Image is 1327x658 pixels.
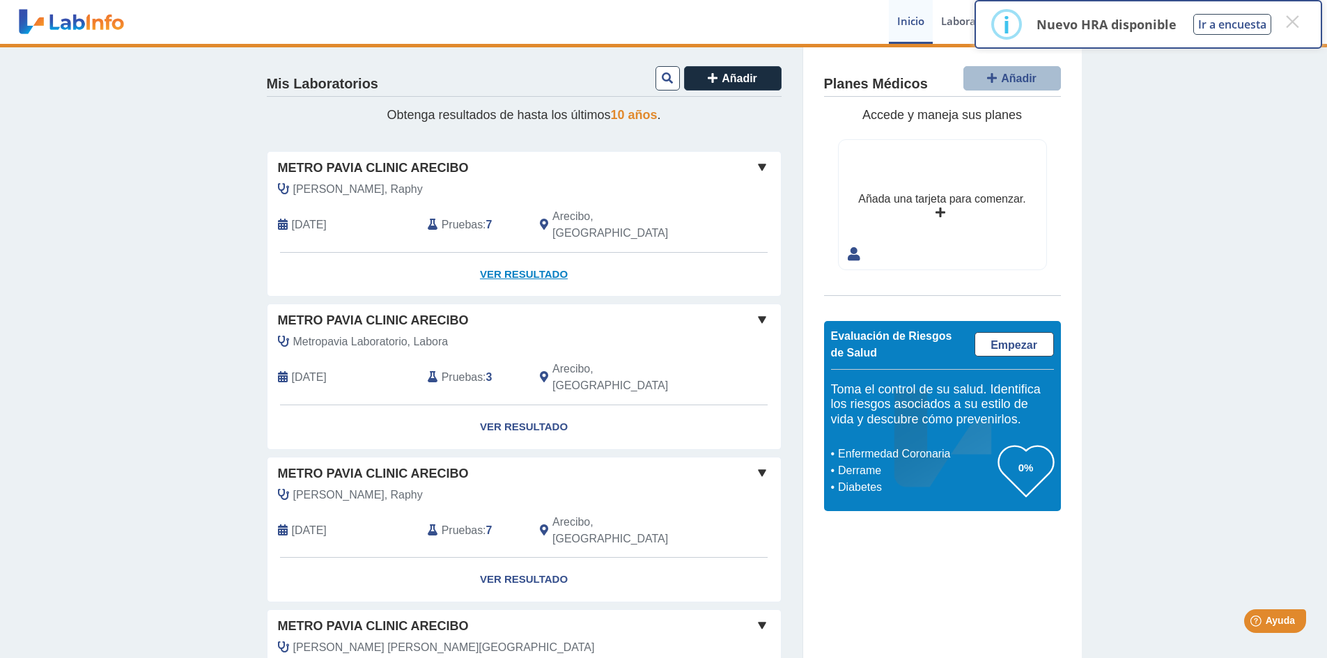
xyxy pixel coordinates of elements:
li: Diabetes [835,479,998,496]
button: Añadir [963,66,1061,91]
div: : [417,514,529,547]
div: Añada una tarjeta para comenzar. [858,191,1025,207]
span: Metro Pavia Clinic Arecibo [278,159,469,178]
span: Gonzalez Matos, Raphy [293,487,423,503]
span: Areizaga Montalvo, Marisol [293,639,595,656]
a: Ver Resultado [267,558,781,602]
span: Añadir [722,72,757,84]
span: 2025-05-14 [292,522,327,539]
div: : [417,361,529,394]
span: 2025-08-16 [292,217,327,233]
span: Arecibo, PR [552,361,706,394]
button: Añadir [684,66,782,91]
iframe: Help widget launcher [1203,604,1312,643]
span: Evaluación de Riesgos de Salud [831,330,952,359]
li: Enfermedad Coronaria [835,446,998,462]
span: Añadir [1001,72,1037,84]
div: i [1003,12,1010,37]
span: 2025-08-02 [292,369,327,386]
span: 10 años [611,108,658,122]
button: Close this dialog [1280,9,1305,34]
span: Gonzalez Matos, Raphy [293,181,423,198]
div: : [417,208,529,242]
span: Pruebas [442,217,483,233]
a: Ver Resultado [267,405,781,449]
h5: Toma el control de su salud. Identifica los riesgos asociados a su estilo de vida y descubre cómo... [831,382,1054,428]
span: Pruebas [442,369,483,386]
b: 3 [486,371,492,383]
span: Pruebas [442,522,483,539]
span: Accede y maneja sus planes [862,108,1022,122]
b: 7 [486,219,492,230]
p: Nuevo HRA disponible [1037,16,1177,33]
b: 7 [486,524,492,536]
button: Ir a encuesta [1193,14,1271,35]
span: Empezar [991,339,1037,351]
span: Arecibo, PR [552,208,706,242]
span: Metro Pavia Clinic Arecibo [278,617,469,636]
h4: Planes Médicos [824,76,928,93]
span: Metro Pavia Clinic Arecibo [278,311,469,330]
a: Empezar [975,332,1054,357]
span: Metro Pavia Clinic Arecibo [278,464,469,483]
h3: 0% [998,459,1054,476]
a: Ver Resultado [267,253,781,297]
span: Obtenga resultados de hasta los últimos . [387,108,660,122]
li: Derrame [835,462,998,479]
span: Metropavia Laboratorio, Labora [293,334,449,350]
h4: Mis Laboratorios [267,76,378,93]
span: Arecibo, PR [552,514,706,547]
